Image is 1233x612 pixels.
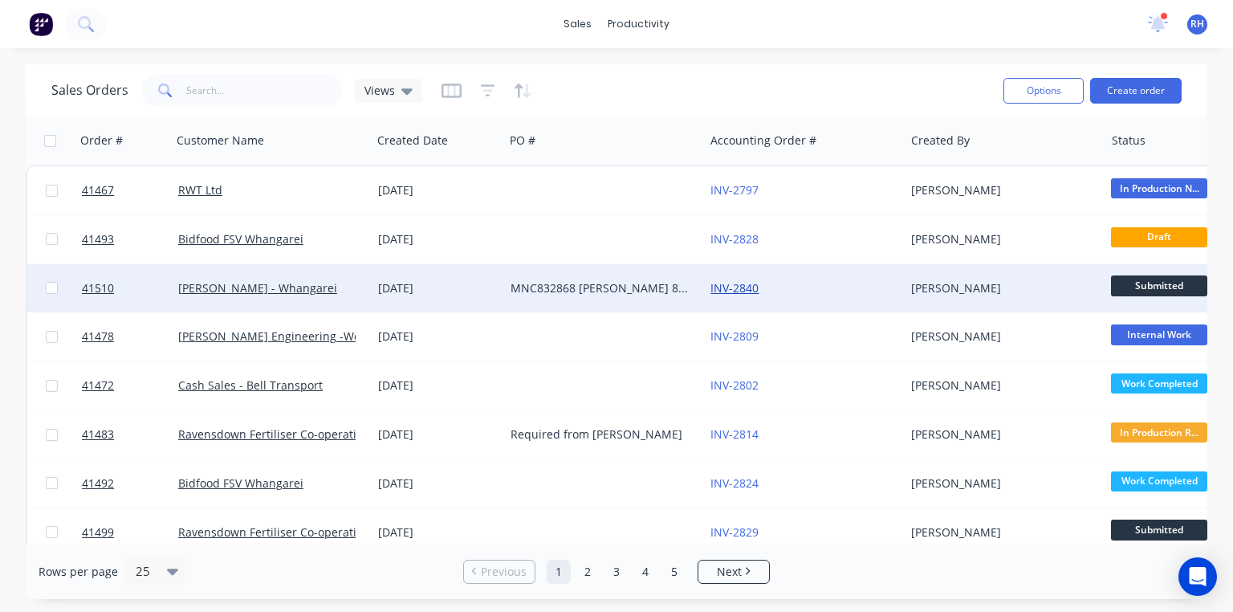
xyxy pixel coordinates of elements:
[555,12,600,36] div: sales
[1111,324,1207,345] span: Internal Work
[378,328,498,345] div: [DATE]
[464,564,535,580] a: Previous page
[82,459,178,508] a: 41492
[378,524,498,541] div: [DATE]
[710,280,759,296] a: INV-2840
[911,426,1089,443] div: [PERSON_NAME]
[82,475,114,492] span: 41492
[82,426,114,443] span: 41483
[710,377,759,393] a: INV-2802
[576,560,600,584] a: Page 2
[80,133,123,149] div: Order #
[178,377,323,393] a: Cash Sales - Bell Transport
[662,560,686,584] a: Page 5
[377,133,448,149] div: Created Date
[511,280,689,296] div: MNC832868 [PERSON_NAME] 816
[911,182,1089,198] div: [PERSON_NAME]
[457,560,776,584] ul: Pagination
[911,328,1089,345] div: [PERSON_NAME]
[710,524,759,540] a: INV-2829
[604,560,629,584] a: Page 3
[178,475,303,491] a: Bidfood FSV Whangarei
[1111,471,1207,492] span: Work Completed
[82,166,178,214] a: 41467
[82,264,178,312] a: 41510
[178,426,368,442] a: Ravensdown Fertiliser Co-operative
[1003,78,1084,104] button: Options
[710,133,816,149] div: Accounting Order #
[1090,78,1182,104] button: Create order
[378,231,498,247] div: [DATE]
[710,182,759,198] a: INV-2797
[911,524,1089,541] div: [PERSON_NAME]
[1111,520,1207,540] span: Submitted
[1111,373,1207,394] span: Work Completed
[82,328,114,345] span: 41478
[82,361,178,410] a: 41472
[378,377,498,394] div: [DATE]
[600,12,678,36] div: productivity
[1111,227,1207,247] span: Draft
[378,426,498,443] div: [DATE]
[1111,422,1207,443] span: In Production R...
[710,426,759,442] a: INV-2814
[511,426,689,443] div: Required from [PERSON_NAME]
[177,133,264,149] div: Customer Name
[82,231,114,247] span: 41493
[911,280,1089,296] div: [PERSON_NAME]
[178,524,368,540] a: Ravensdown Fertiliser Co-operative
[82,524,114,541] span: 41499
[633,560,657,584] a: Page 4
[178,182,222,198] a: RWT Ltd
[911,475,1089,492] div: [PERSON_NAME]
[1111,275,1207,296] span: Submitted
[51,83,128,98] h1: Sales Orders
[378,475,498,492] div: [DATE]
[547,560,571,584] a: Page 1 is your current page
[82,377,114,394] span: 41472
[82,215,178,263] a: 41493
[378,280,498,296] div: [DATE]
[911,133,970,149] div: Created By
[178,280,337,296] a: [PERSON_NAME] - Whangarei
[911,377,1089,394] div: [PERSON_NAME]
[1190,17,1204,31] span: RH
[82,312,178,361] a: 41478
[186,75,343,107] input: Search...
[710,231,759,247] a: INV-2828
[710,328,759,344] a: INV-2809
[82,508,178,557] a: 41499
[82,182,114,198] span: 41467
[481,564,527,580] span: Previous
[29,12,53,36] img: Factory
[698,564,769,580] a: Next page
[39,564,118,580] span: Rows per page
[178,328,474,344] a: [PERSON_NAME] Engineering -Workshop Consumables
[178,231,303,247] a: Bidfood FSV Whangarei
[82,280,114,296] span: 41510
[378,182,498,198] div: [DATE]
[717,564,742,580] span: Next
[1112,133,1146,149] div: Status
[1111,178,1207,198] span: In Production N...
[1178,557,1217,596] div: Open Intercom Messenger
[911,231,1089,247] div: [PERSON_NAME]
[82,410,178,459] a: 41483
[510,133,535,149] div: PO #
[710,475,759,491] a: INV-2824
[364,82,395,99] span: Views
